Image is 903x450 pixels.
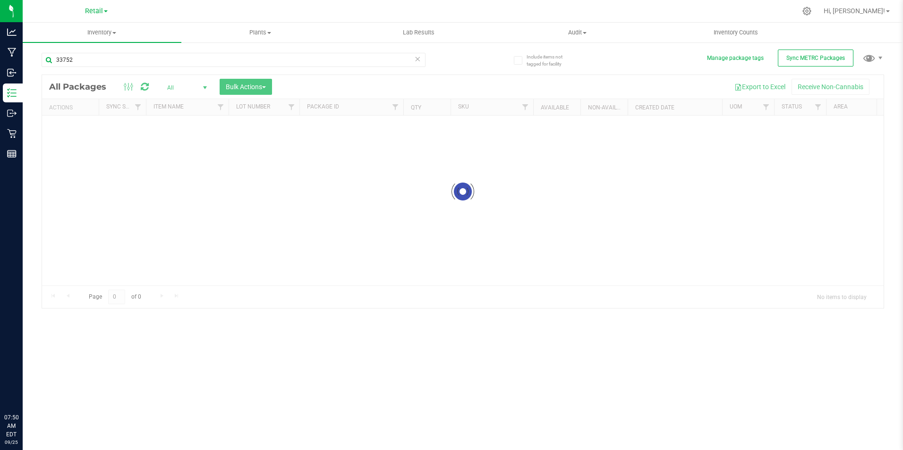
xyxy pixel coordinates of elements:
[4,439,18,446] p: 09/25
[824,7,885,15] span: Hi, [PERSON_NAME]!
[7,48,17,57] inline-svg: Manufacturing
[7,88,17,98] inline-svg: Inventory
[42,53,426,67] input: Search Package ID, Item Name, SKU, Lot or Part Number...
[801,7,813,16] div: Manage settings
[7,27,17,37] inline-svg: Analytics
[499,28,656,37] span: Audit
[415,53,421,65] span: Clear
[181,23,340,42] a: Plants
[7,149,17,158] inline-svg: Reports
[707,54,764,62] button: Manage package tags
[7,68,17,77] inline-svg: Inbound
[778,50,853,67] button: Sync METRC Packages
[527,53,574,67] span: Include items not tagged for facility
[7,108,17,118] inline-svg: Outbound
[23,28,181,37] span: Inventory
[340,23,498,42] a: Lab Results
[4,413,18,439] p: 07:50 AM EDT
[7,129,17,138] inline-svg: Retail
[390,28,447,37] span: Lab Results
[182,28,340,37] span: Plants
[498,23,657,42] a: Audit
[656,23,815,42] a: Inventory Counts
[786,55,845,61] span: Sync METRC Packages
[701,28,771,37] span: Inventory Counts
[23,23,181,42] a: Inventory
[85,7,103,15] span: Retail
